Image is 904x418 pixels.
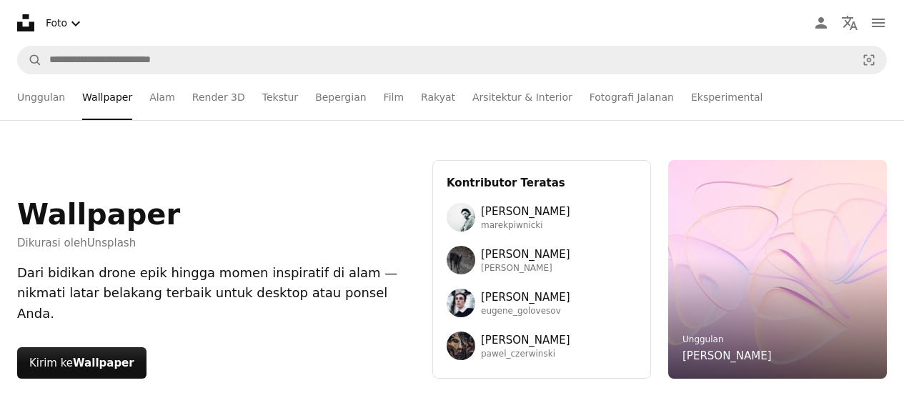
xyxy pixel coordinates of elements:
[447,203,475,232] img: Avatar pengguna Marek Piwnicki
[17,347,146,379] button: Kirim keWallpaper
[18,46,42,74] button: Pencarian di Unsplash
[17,46,887,74] form: Temuka visual di seluruh situs
[447,246,475,274] img: Avatar pengguna Wolfgang Hasselmann
[87,237,136,249] a: Unsplash
[17,14,34,31] a: Beranda — Unsplash
[315,74,366,120] a: Bepergian
[17,234,180,252] span: Dikurasi oleh
[481,289,570,306] span: [PERSON_NAME]
[447,289,637,317] a: Avatar pengguna Eugene Golovesov[PERSON_NAME]eugene_golovesov
[481,220,570,232] span: marekpiwnicki
[447,203,637,232] a: Avatar pengguna Marek Piwnicki[PERSON_NAME]marekpiwnicki
[17,74,65,120] a: Unggulan
[447,289,475,317] img: Avatar pengguna Eugene Golovesov
[682,334,724,344] a: Unggulan
[481,246,570,263] span: [PERSON_NAME]
[864,9,893,37] button: Menu
[384,74,404,120] a: Film
[852,46,886,74] button: Pencarian visual
[421,74,455,120] a: Rakyat
[481,349,570,360] span: pawel_czerwinski
[149,74,175,120] a: Alam
[447,174,637,191] h3: Kontributor Teratas
[835,9,864,37] button: Bahasa
[472,74,572,120] a: Arsitektur & Interior
[481,306,570,317] span: eugene_golovesov
[192,74,245,120] a: Render 3D
[481,203,570,220] span: [PERSON_NAME]
[691,74,763,120] a: Eksperimental
[73,357,134,369] strong: Wallpaper
[481,263,570,274] span: [PERSON_NAME]
[447,332,475,360] img: Avatar pengguna Pawel Czerwinski
[682,347,772,364] a: [PERSON_NAME]
[481,332,570,349] span: [PERSON_NAME]
[40,9,90,38] button: Pilih jenis aset
[590,74,674,120] a: Fotografi Jalanan
[17,197,180,232] h1: Wallpaper
[447,246,637,274] a: Avatar pengguna Wolfgang Hasselmann[PERSON_NAME][PERSON_NAME]
[17,263,415,324] div: Dari bidikan drone epik hingga momen inspiratif di alam — nikmati latar belakang terbaik untuk de...
[262,74,298,120] a: Tekstur
[447,332,637,360] a: Avatar pengguna Pawel Czerwinski[PERSON_NAME]pawel_czerwinski
[807,9,835,37] a: Masuk/Daftar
